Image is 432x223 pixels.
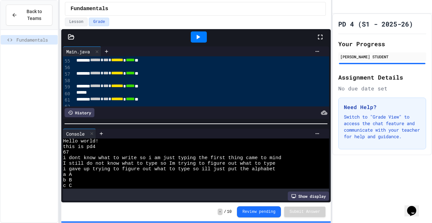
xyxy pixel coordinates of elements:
div: 60 [63,91,71,97]
div: Console [63,129,96,139]
span: 10 [227,209,231,214]
span: Submit Answer [289,209,320,214]
h3: Need Help? [344,103,421,111]
button: Review pending [237,206,281,217]
span: Fundamentals [16,36,55,43]
button: Submit Answer [284,207,325,217]
span: Back to Teams [21,8,47,22]
h1: PD 4 (S1 - 2025-26) [338,19,413,28]
div: 55 [63,58,71,65]
div: 58 [63,78,71,84]
div: Console [63,130,88,137]
h2: Your Progress [338,39,426,48]
div: 61 [63,97,71,103]
span: Hello world! [63,139,98,144]
div: History [65,108,94,117]
div: 57 [63,71,71,78]
span: this is pd4 [63,144,95,150]
span: 67 [63,150,69,155]
div: 56 [63,65,71,71]
div: Main.java [63,48,93,55]
iframe: chat widget [404,197,425,216]
span: I still do not know what to type so Im trying to figure out what to type [63,161,275,166]
span: i dont know what to write so i am just typing the first thing came to mind [63,155,281,161]
div: [PERSON_NAME] STUDENT [340,54,424,60]
div: No due date set [338,84,426,92]
div: 62 [63,103,71,110]
span: Fundamentals [70,5,108,13]
span: a A [63,172,72,177]
button: Lesson [65,18,88,26]
p: Switch to "Grade View" to access the chat feature and communicate with your teacher for help and ... [344,114,421,140]
span: i gave up trying to figure out what to type so ill just put the alphabet [63,166,275,172]
button: Back to Teams [6,5,52,26]
div: Main.java [63,46,101,56]
div: Show display [288,192,329,201]
div: 59 [63,84,71,90]
h2: Assignment Details [338,73,426,82]
button: Grade [89,18,109,26]
span: - [218,209,223,215]
span: / [224,209,226,214]
span: c C [63,183,72,189]
span: b B [63,177,72,183]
